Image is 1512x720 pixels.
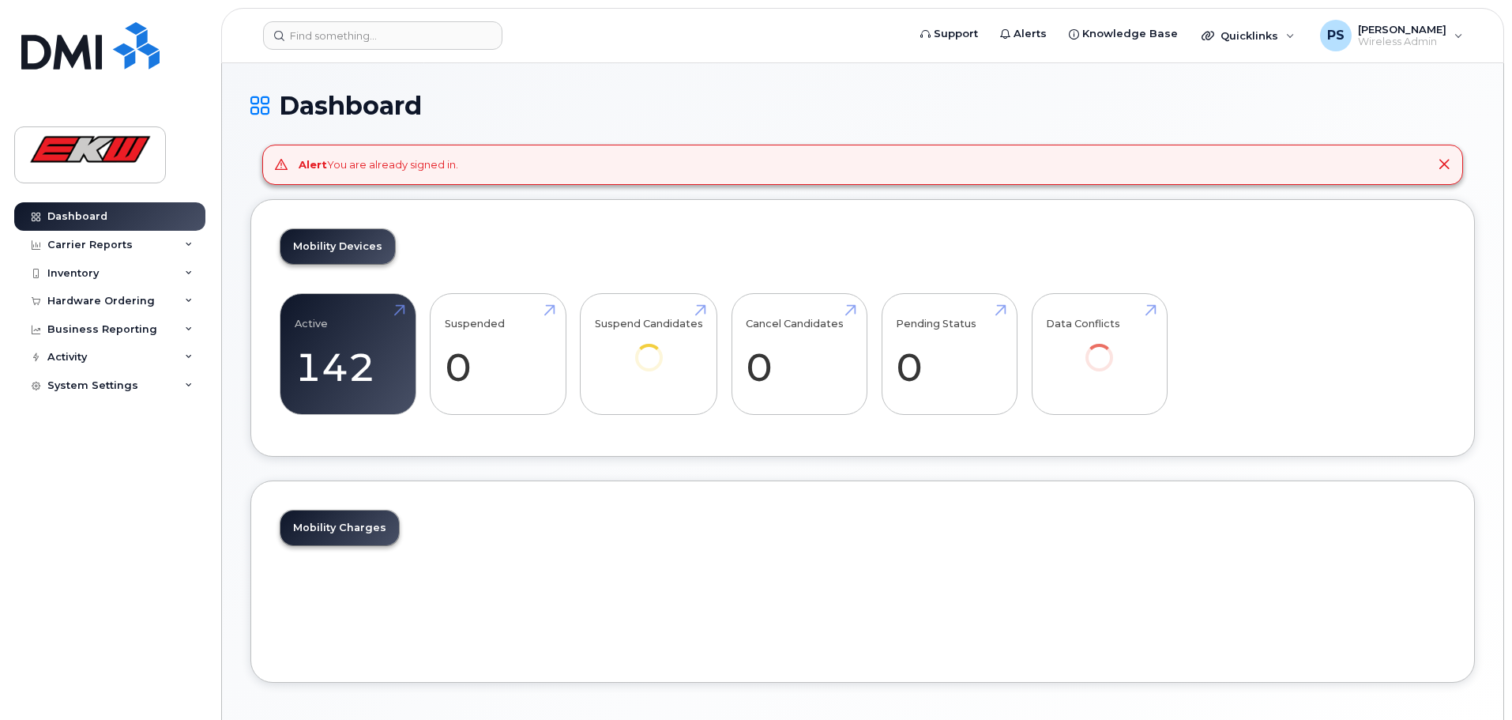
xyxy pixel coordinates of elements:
a: Cancel Candidates 0 [746,302,852,406]
h1: Dashboard [250,92,1475,119]
a: Active 142 [295,302,401,406]
a: Mobility Charges [280,511,399,545]
a: Suspended 0 [445,302,551,406]
a: Data Conflicts [1046,302,1153,393]
a: Mobility Devices [280,229,395,264]
a: Suspend Candidates [595,302,703,393]
a: Pending Status 0 [896,302,1002,406]
strong: Alert [299,158,327,171]
div: You are already signed in. [299,157,458,172]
